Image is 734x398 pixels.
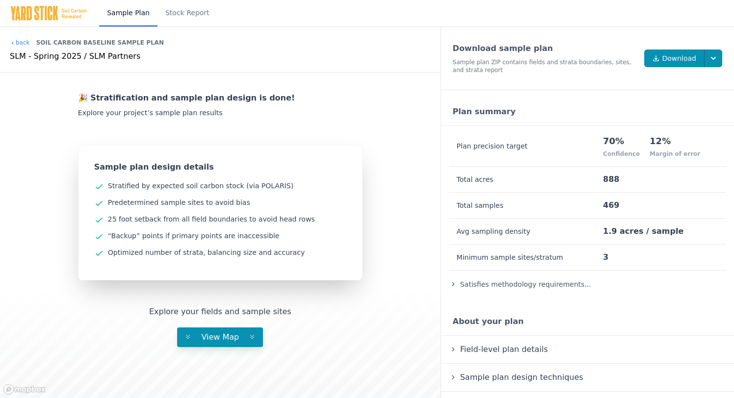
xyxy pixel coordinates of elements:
div: Sample plan ZIP contains fields and strata boundaries, sites, and strata report [453,58,637,74]
div: Explore your project’s sample plan results [78,108,363,118]
td: 1.9 acres / sample [603,219,726,245]
div: “Backup” points if primary points are inaccessible [108,231,280,242]
img: Yard Stick Logo [10,5,87,21]
span: Sample plan design techniques [458,371,585,384]
div: 12% [650,134,700,148]
div: About your plan [441,308,734,336]
a: Download [644,50,705,67]
summary: Satisfies methodology requirements... [449,278,726,290]
th: Total acres [449,167,603,193]
div: Sample plan design details [94,161,346,173]
div: Optimized number of strata, balancing size and accuracy [108,248,305,258]
td: 469 [603,193,726,219]
div: 70% [603,134,640,148]
div: 🎉 Stratification and sample plan design is done! [78,92,363,104]
summary: Sample plan design techniques [449,372,726,383]
div: Download sample plan [453,43,637,54]
span: Satisfies methodology requirements... [458,278,593,290]
div: Stratified by expected soil carbon stock (via POLARIS) [108,181,293,192]
div: Soil Carbon Baseline Sample Plan [36,35,164,50]
span: View Map [193,332,247,342]
div: Explore your fields and sample sites [149,306,291,318]
div: 25 foot setback from all field boundaries to avoid head rows [108,214,315,225]
th: Minimum sample sites/stratum [449,245,603,271]
div: Predetermined sample sites to avoid bias [108,198,250,208]
th: Plan precision target [449,126,603,167]
div: SLM - Spring 2025 / SLM Partners [10,50,431,62]
button: View Map [177,327,263,347]
div: Margin of error [650,150,700,158]
span: Field-level plan details [458,343,550,356]
summary: Field-level plan details [449,344,726,355]
div: Plan summary [441,98,734,126]
th: Total samples [449,193,603,219]
th: Avg sampling density [449,219,603,245]
div: Confidence [603,150,640,158]
td: 888 [603,167,726,193]
td: 3 [603,245,726,271]
a: back [10,39,30,47]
